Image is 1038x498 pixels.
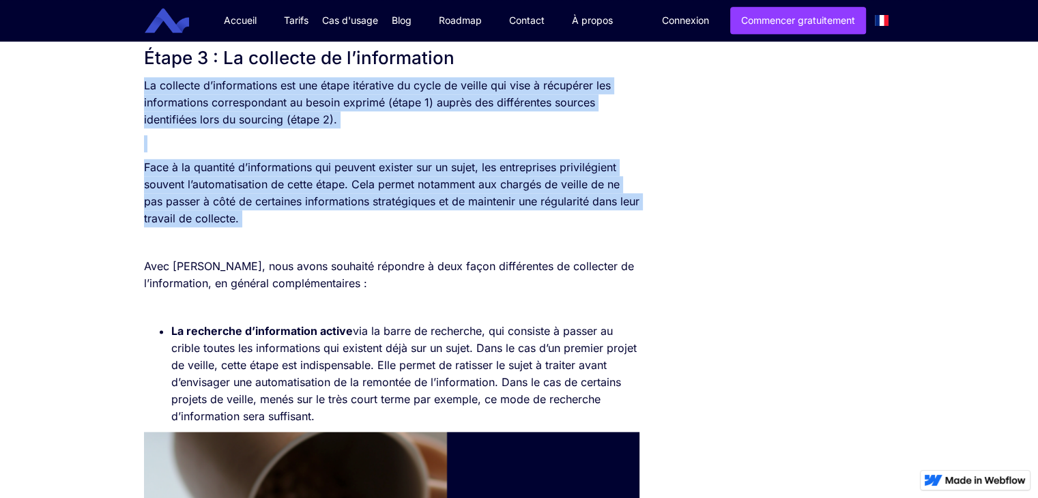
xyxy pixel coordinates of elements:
li: via la barre de recherche, qui consiste à passer au crible toutes les informations qui existent d... [171,323,640,425]
p: ‍ [144,234,640,251]
p: ‍ [144,299,640,316]
p: La collecte d’informations est une étape itérative du cycle de veille qui vise à récupérer les in... [144,77,640,128]
a: home [155,8,199,33]
div: Cas d'usage [322,14,378,27]
p: Face à la quantité d’informations qui peuvent exister sur un sujet, les entreprises privilégient ... [144,159,640,227]
a: Connexion [652,8,719,33]
a: Commencer gratuitement [730,7,866,34]
h2: Étape 3 : La collecte de l’information [144,46,640,70]
p: ‍ [144,135,640,152]
img: Made in Webflow [945,476,1026,484]
strong: La recherche d’information active [171,324,353,338]
p: Avec [PERSON_NAME], nous avons souhaité répondre à deux façon différentes de collecter de l’infor... [144,258,640,292]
